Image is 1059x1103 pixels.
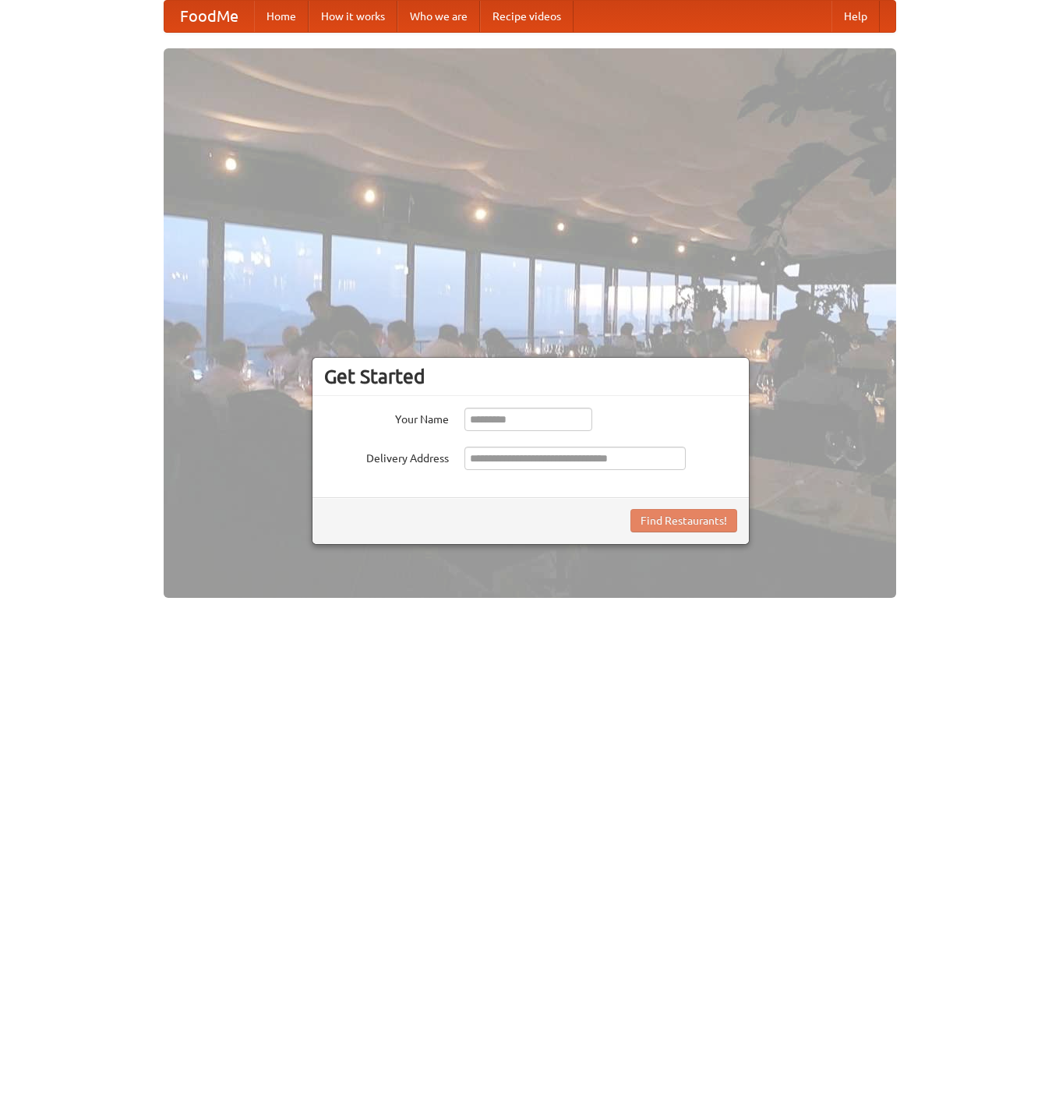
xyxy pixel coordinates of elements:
[324,365,737,388] h3: Get Started
[309,1,397,32] a: How it works
[831,1,880,32] a: Help
[397,1,480,32] a: Who we are
[324,408,449,427] label: Your Name
[164,1,254,32] a: FoodMe
[480,1,574,32] a: Recipe videos
[254,1,309,32] a: Home
[324,447,449,466] label: Delivery Address
[630,509,737,532] button: Find Restaurants!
